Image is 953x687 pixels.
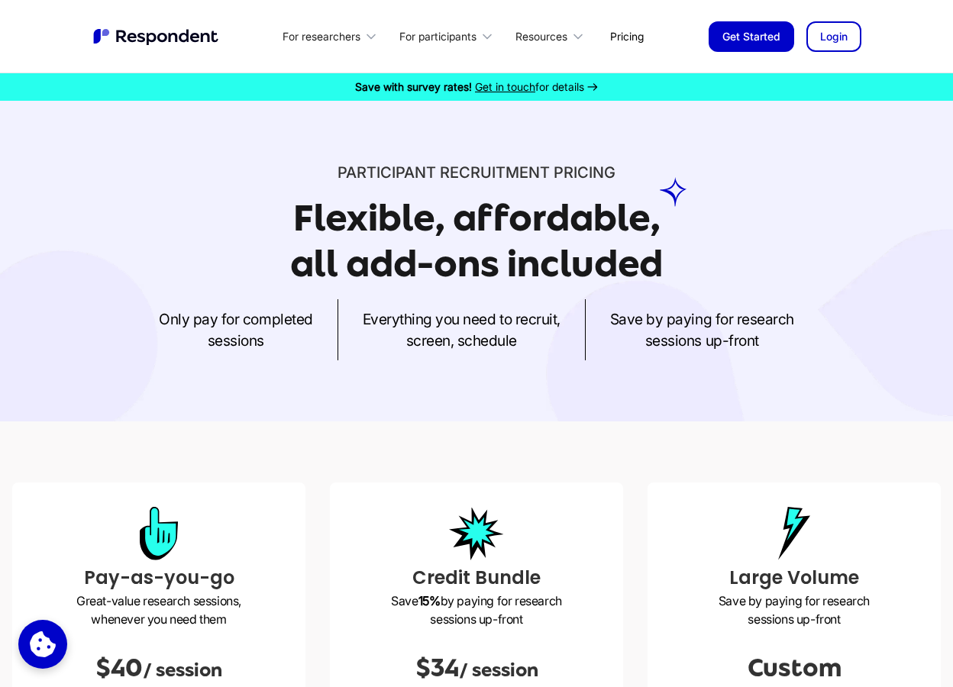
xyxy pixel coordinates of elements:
[363,308,560,351] p: Everything you need to recruit, screen, schedule
[598,18,656,54] a: Pricing
[342,592,611,628] p: Save by paying for research sessions up-front
[24,564,293,592] h3: Pay-as-you-go
[806,21,861,52] a: Login
[515,29,567,44] div: Resources
[283,29,360,44] div: For researchers
[391,18,507,54] div: For participants
[660,592,929,628] p: Save by paying for research sessions up-front
[475,80,535,93] span: Get in touch
[274,18,391,54] div: For researchers
[748,654,842,682] span: Custom
[338,163,550,182] span: Participant recruitment
[92,27,221,47] img: Untitled UI logotext
[342,564,611,592] h3: Credit Bundle
[399,29,476,44] div: For participants
[159,308,312,351] p: Only pay for completed sessions
[459,660,538,681] span: / session
[95,654,143,682] span: $40
[610,308,794,351] p: Save by paying for research sessions up-front
[507,18,598,54] div: Resources
[660,564,929,592] h3: Large Volume
[709,21,794,52] a: Get Started
[92,27,221,47] a: home
[290,197,663,285] h1: Flexible, affordable, all add-ons included
[554,163,615,182] span: PRICING
[415,654,459,682] span: $34
[143,660,222,681] span: / session
[355,80,472,93] strong: Save with survey rates!
[355,79,584,95] div: for details
[418,593,441,608] strong: 15%
[24,592,293,628] p: Great-value research sessions, whenever you need them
